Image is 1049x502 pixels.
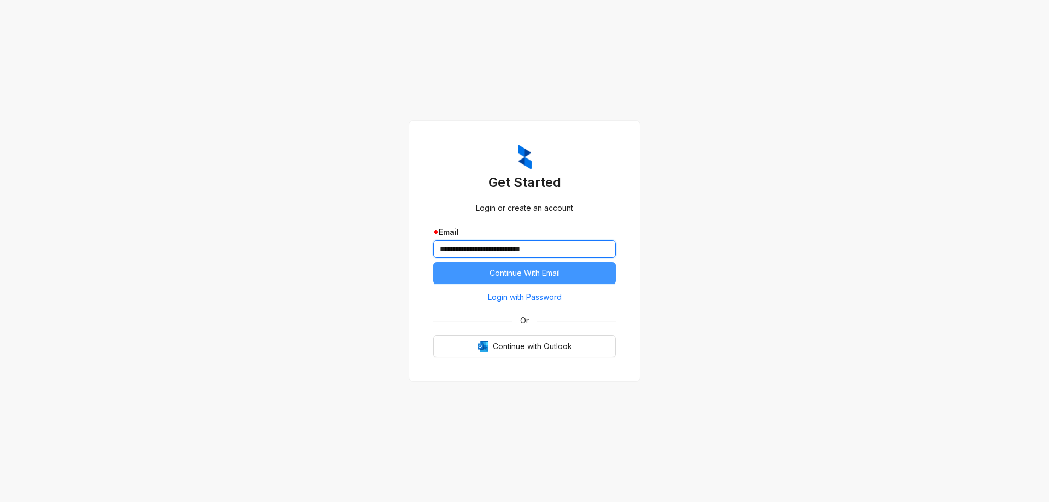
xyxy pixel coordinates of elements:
div: Email [433,226,616,238]
img: ZumaIcon [518,145,532,170]
img: Outlook [478,341,488,352]
span: Continue With Email [490,267,560,279]
span: Or [512,315,537,327]
div: Login or create an account [433,202,616,214]
h3: Get Started [433,174,616,191]
button: OutlookContinue with Outlook [433,335,616,357]
span: Login with Password [488,291,562,303]
span: Continue with Outlook [493,340,572,352]
button: Continue With Email [433,262,616,284]
button: Login with Password [433,288,616,306]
